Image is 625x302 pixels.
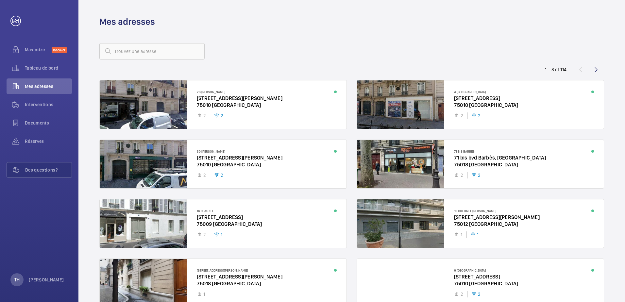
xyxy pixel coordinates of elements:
[25,120,72,126] span: Documents
[25,101,72,108] span: Interventions
[99,43,205,59] input: Trouvez une adresse
[25,167,72,173] span: Des questions?
[25,83,72,90] span: Mes adresses
[25,138,72,144] span: Réserves
[52,47,67,53] span: Discover
[25,65,72,71] span: Tableau de bord
[545,66,566,73] div: 1 – 8 of 114
[14,277,20,283] p: TH
[29,277,64,283] p: [PERSON_NAME]
[99,16,155,28] h1: Mes adresses
[25,46,52,53] span: Maximize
